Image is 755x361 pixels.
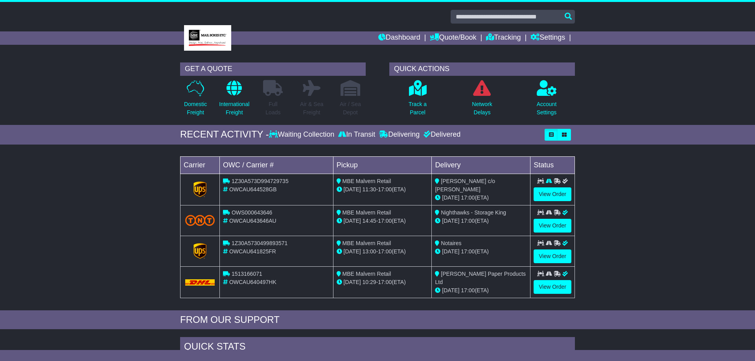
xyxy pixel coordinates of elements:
p: Air & Sea Freight [300,100,323,117]
div: Delivering [377,130,422,139]
span: 17:00 [378,279,392,285]
td: Delivery [432,156,530,174]
span: [DATE] [442,194,459,201]
span: [DATE] [344,248,361,255]
span: MBE Malvern Retail [343,209,391,216]
span: 17:00 [461,218,475,224]
div: - (ETA) [337,217,429,225]
span: 13:00 [363,248,376,255]
a: View Order [534,187,571,201]
a: Quote/Book [430,31,476,45]
span: OWCAU641825FR [229,248,276,255]
div: - (ETA) [337,278,429,286]
span: 17:00 [378,186,392,192]
span: 1Z30A5730499893571 [232,240,287,246]
p: Network Delays [472,100,492,117]
span: 17:00 [378,218,392,224]
span: [PERSON_NAME] c/o [PERSON_NAME] [435,178,495,192]
div: - (ETA) [337,247,429,256]
p: International Freight [219,100,249,117]
td: Pickup [333,156,432,174]
span: Notaires [441,240,461,246]
a: InternationalFreight [219,80,250,121]
span: 1Z30A573D994729735 [232,178,289,184]
span: OWCAU640497HK [229,279,276,285]
span: 11:30 [363,186,376,192]
span: Nighthawks - Storage King [441,209,506,216]
span: [DATE] [344,186,361,192]
div: QUICK ACTIONS [389,62,575,76]
div: Delivered [422,130,460,139]
p: Full Loads [263,100,283,117]
span: OWCAU644528GB [229,186,277,192]
a: Dashboard [378,31,420,45]
img: DHL.png [185,279,215,286]
div: Waiting Collection [269,130,336,139]
span: [DATE] [344,279,361,285]
div: - (ETA) [337,185,429,194]
span: 10:29 [363,279,376,285]
td: Status [530,156,575,174]
a: DomesticFreight [184,80,207,121]
td: OWC / Carrier # [220,156,333,174]
span: 17:00 [378,248,392,255]
p: Track a Parcel [409,100,427,117]
span: OWS000643646 [232,209,273,216]
div: (ETA) [435,194,527,202]
div: FROM OUR SUPPORT [180,314,575,326]
span: [DATE] [442,287,459,293]
td: Carrier [180,156,220,174]
div: (ETA) [435,217,527,225]
span: 14:45 [363,218,376,224]
span: 1513166071 [232,271,262,277]
p: Domestic Freight [184,100,207,117]
p: Account Settings [537,100,557,117]
a: NetworkDelays [471,80,492,121]
div: In Transit [336,130,377,139]
span: 17:00 [461,194,475,201]
a: Settings [530,31,565,45]
a: AccountSettings [536,80,557,121]
img: GetCarrierServiceLogo [193,243,207,259]
div: (ETA) [435,247,527,256]
span: 17:00 [461,287,475,293]
span: [DATE] [442,218,459,224]
a: View Order [534,219,571,233]
span: [DATE] [442,248,459,255]
img: TNT_Domestic.png [185,215,215,225]
div: GET A QUOTE [180,62,366,76]
span: [PERSON_NAME] Paper Products Ltd [435,271,525,285]
div: (ETA) [435,286,527,295]
span: MBE Malvern Retail [343,271,391,277]
span: [DATE] [344,218,361,224]
p: Air / Sea Depot [340,100,361,117]
span: OWCAU643646AU [229,218,276,224]
div: RECENT ACTIVITY - [180,129,269,140]
a: View Order [534,249,571,263]
div: Quick Stats [180,337,575,358]
span: 17:00 [461,248,475,255]
a: Tracking [486,31,521,45]
span: MBE Malvern Retail [343,178,391,184]
img: GetCarrierServiceLogo [193,181,207,197]
span: MBE Malvern Retail [343,240,391,246]
img: MBE Malvern [184,25,231,51]
a: Track aParcel [408,80,427,121]
a: View Order [534,280,571,294]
